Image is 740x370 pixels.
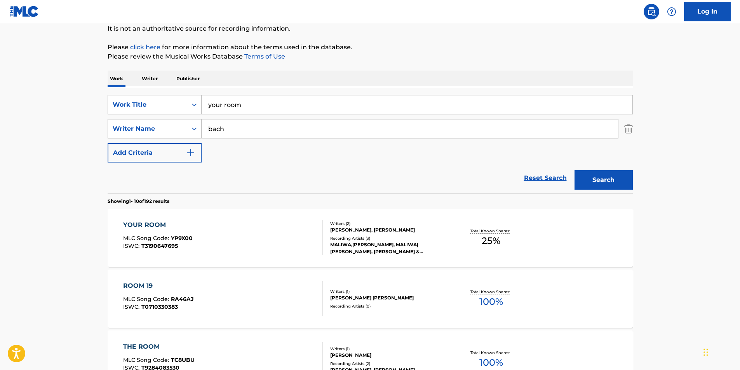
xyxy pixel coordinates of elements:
[113,100,183,109] div: Work Title
[108,52,633,61] p: Please review the Musical Works Database
[108,143,202,163] button: Add Criteria
[644,4,659,19] a: Public Search
[171,296,194,303] span: RA46AJ
[123,235,171,242] span: MLC Song Code :
[701,333,740,370] iframe: Chat Widget
[470,350,512,356] p: Total Known Shares:
[141,303,178,310] span: T0710330383
[108,198,169,205] p: Showing 1 - 10 of 192 results
[108,95,633,194] form: Search Form
[575,170,633,190] button: Search
[667,7,676,16] img: help
[186,148,195,157] img: 9d2ae6d4665cec9f34b9.svg
[123,303,141,310] span: ISWC :
[108,24,633,33] p: It is not an authoritative source for recording information.
[479,295,503,309] span: 100 %
[624,119,633,138] img: Delete Criterion
[470,228,512,234] p: Total Known Shares:
[123,356,171,363] span: MLC Song Code :
[108,270,633,328] a: ROOM 19MLC Song Code:RA46AJISWC:T0710330383Writers (1)[PERSON_NAME] [PERSON_NAME]Recording Artist...
[664,4,679,19] div: Help
[108,209,633,267] a: YOUR ROOMMLC Song Code:YP9X00ISWC:T3190647695Writers (2)[PERSON_NAME], [PERSON_NAME]Recording Art...
[123,342,195,351] div: THE ROOM
[330,303,447,309] div: Recording Artists ( 0 )
[330,294,447,301] div: [PERSON_NAME] [PERSON_NAME]
[123,296,171,303] span: MLC Song Code :
[171,235,193,242] span: YP9X00
[123,242,141,249] span: ISWC :
[243,53,285,60] a: Terms of Use
[174,71,202,87] p: Publisher
[330,235,447,241] div: Recording Artists ( 3 )
[171,356,195,363] span: TC8UBU
[9,6,39,17] img: MLC Logo
[130,43,160,51] a: click here
[108,71,125,87] p: Work
[139,71,160,87] p: Writer
[470,289,512,295] p: Total Known Shares:
[330,361,447,367] div: Recording Artists ( 2 )
[330,346,447,352] div: Writers ( 1 )
[520,169,571,187] a: Reset Search
[330,352,447,359] div: [PERSON_NAME]
[330,221,447,226] div: Writers ( 2 )
[141,242,178,249] span: T3190647695
[703,341,708,364] div: Ziehen
[330,226,447,233] div: [PERSON_NAME], [PERSON_NAME]
[330,289,447,294] div: Writers ( 1 )
[108,43,633,52] p: Please for more information about the terms used in the database.
[479,356,503,370] span: 100 %
[123,220,193,230] div: YOUR ROOM
[330,241,447,255] div: MALIWA,[PERSON_NAME], MALIWA|[PERSON_NAME], [PERSON_NAME] & [PERSON_NAME]
[482,234,500,248] span: 25 %
[647,7,656,16] img: search
[113,124,183,133] div: Writer Name
[701,333,740,370] div: Chat-Widget
[684,2,731,21] a: Log In
[123,281,194,290] div: ROOM 19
